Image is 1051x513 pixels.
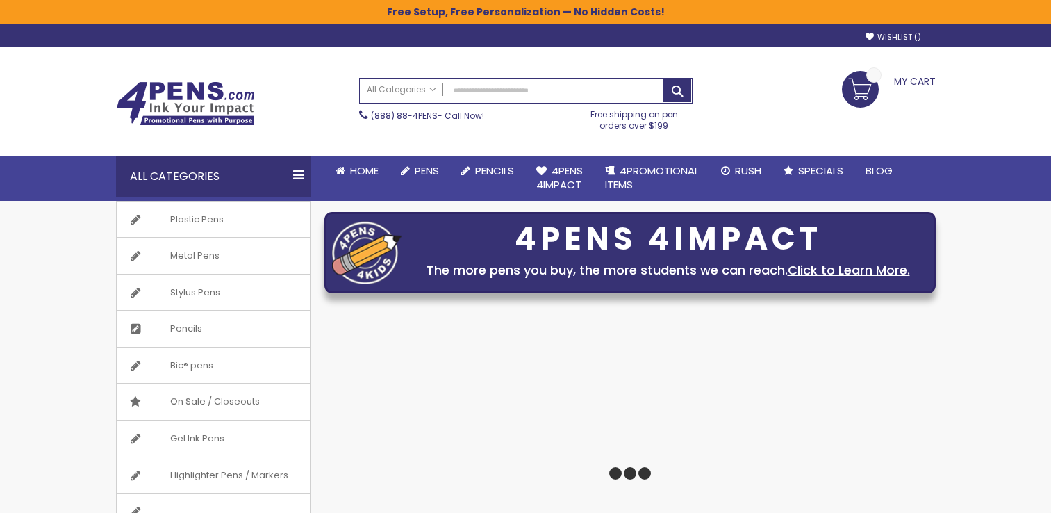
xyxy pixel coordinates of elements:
[350,163,379,178] span: Home
[576,104,693,131] div: Free shipping on pen orders over $199
[415,163,439,178] span: Pens
[117,311,310,347] a: Pencils
[371,110,484,122] span: - Call Now!
[117,238,310,274] a: Metal Pens
[156,457,302,494] span: Highlighter Pens / Markers
[117,421,310,457] a: Gel Ink Pens
[854,156,904,186] a: Blog
[735,163,761,178] span: Rush
[788,261,910,279] a: Click to Learn More.
[156,275,234,311] span: Stylus Pens
[156,202,238,238] span: Plastic Pens
[117,275,310,311] a: Stylus Pens
[116,81,255,126] img: 4Pens Custom Pens and Promotional Products
[866,32,921,42] a: Wishlist
[117,202,310,238] a: Plastic Pens
[156,311,216,347] span: Pencils
[408,225,928,254] div: 4PENS 4IMPACT
[408,261,928,280] div: The more pens you buy, the more students we can reach.
[117,348,310,384] a: Bic® pens
[156,348,227,384] span: Bic® pens
[475,163,514,178] span: Pencils
[536,163,583,192] span: 4Pens 4impact
[332,221,402,284] img: four_pen_logo.png
[866,163,893,178] span: Blog
[360,79,443,101] a: All Categories
[710,156,772,186] a: Rush
[371,110,438,122] a: (888) 88-4PENS
[116,156,311,197] div: All Categories
[156,421,238,457] span: Gel Ink Pens
[594,156,710,201] a: 4PROMOTIONALITEMS
[798,163,843,178] span: Specials
[324,156,390,186] a: Home
[525,156,594,201] a: 4Pens4impact
[367,84,436,95] span: All Categories
[390,156,450,186] a: Pens
[605,163,699,192] span: 4PROMOTIONAL ITEMS
[450,156,525,186] a: Pencils
[117,457,310,494] a: Highlighter Pens / Markers
[772,156,854,186] a: Specials
[117,384,310,420] a: On Sale / Closeouts
[156,384,274,420] span: On Sale / Closeouts
[156,238,233,274] span: Metal Pens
